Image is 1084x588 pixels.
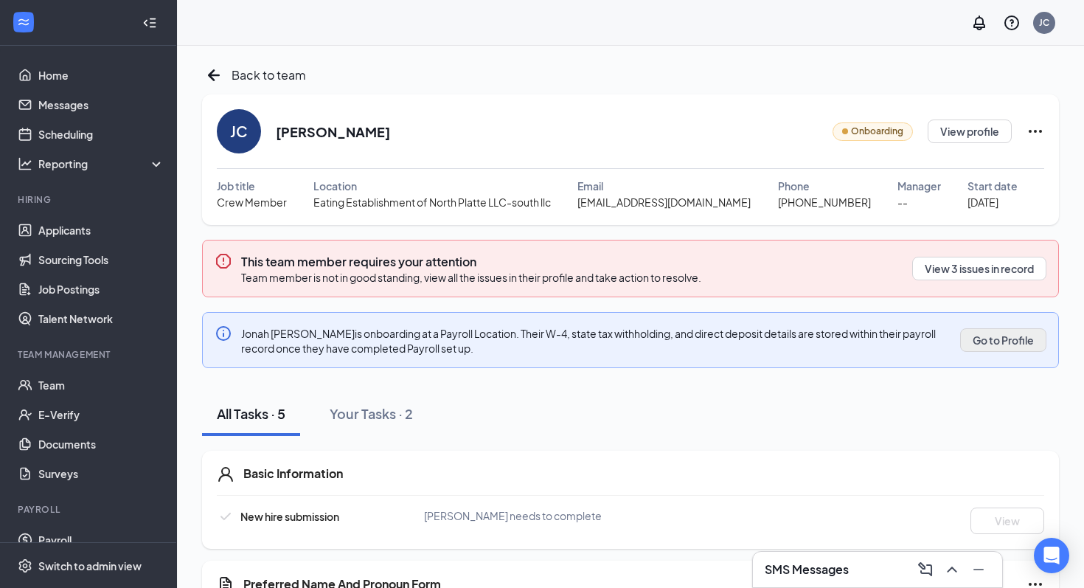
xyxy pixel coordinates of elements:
a: Talent Network [38,304,164,333]
span: Job title [217,178,255,194]
a: Sourcing Tools [38,245,164,274]
div: Hiring [18,193,161,206]
svg: Collapse [142,15,157,30]
a: ArrowLeftNewBack to team [202,63,306,87]
div: Your Tasks · 2 [330,404,413,423]
a: Surveys [38,459,164,488]
div: Team Management [18,348,161,361]
a: Payroll [38,525,164,555]
svg: ChevronUp [943,561,961,578]
svg: Ellipses [1026,122,1044,140]
div: JC [1039,16,1049,29]
div: All Tasks · 5 [217,404,285,423]
span: Onboarding [851,125,903,139]
span: Location [313,178,357,194]
button: Minimize [967,558,990,581]
h2: [PERSON_NAME] [276,122,390,141]
button: View profile [928,120,1012,143]
a: Documents [38,429,164,459]
h3: SMS Messages [765,561,849,578]
div: JC [230,121,248,142]
a: Home [38,60,164,90]
div: Switch to admin view [38,558,142,573]
span: Back to team [232,66,306,84]
svg: Settings [18,558,32,573]
button: Go to Profile [960,328,1046,352]
a: Team [38,370,164,400]
span: Manager [897,178,941,194]
a: Scheduling [38,120,164,149]
svg: Analysis [18,156,32,171]
a: Applicants [38,215,164,245]
a: Messages [38,90,164,120]
button: ChevronUp [940,558,964,581]
svg: QuestionInfo [1003,14,1021,32]
a: Job Postings [38,274,164,304]
button: View [970,508,1044,534]
h3: This team member requires your attention [241,254,701,270]
div: Open Intercom Messenger [1034,538,1069,573]
span: Eating Establishment of North Platte LLC-south llc [313,194,551,210]
span: Email [577,178,603,194]
span: Start date [967,178,1018,194]
span: Crew Member [217,194,287,210]
svg: Minimize [970,561,987,578]
a: E-Verify [38,400,164,429]
svg: Notifications [970,14,988,32]
svg: WorkstreamLogo [16,15,31,30]
svg: Checkmark [217,508,234,525]
svg: Info [215,325,232,342]
span: Jonah [PERSON_NAME] is onboarding at a Payroll Location. Their W-4, state tax withholding, and di... [241,327,936,355]
div: Reporting [38,156,165,171]
svg: User [217,466,234,483]
h5: Basic Information [243,466,343,482]
button: View 3 issues in record [912,257,1046,280]
span: [EMAIL_ADDRESS][DOMAIN_NAME] [577,194,751,210]
span: Phone [778,178,810,194]
span: New hire submission [240,510,339,523]
span: [PERSON_NAME] needs to complete [424,509,602,522]
div: Payroll [18,503,161,516]
svg: ComposeMessage [917,561,934,578]
span: [PHONE_NUMBER] [778,194,871,210]
span: Team member is not in good standing, view all the issues in their profile and take action to reso... [241,271,701,284]
svg: Error [215,252,232,270]
span: -- [897,194,908,210]
button: ComposeMessage [914,558,937,581]
span: [DATE] [967,194,998,210]
svg: ArrowLeftNew [202,63,226,87]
